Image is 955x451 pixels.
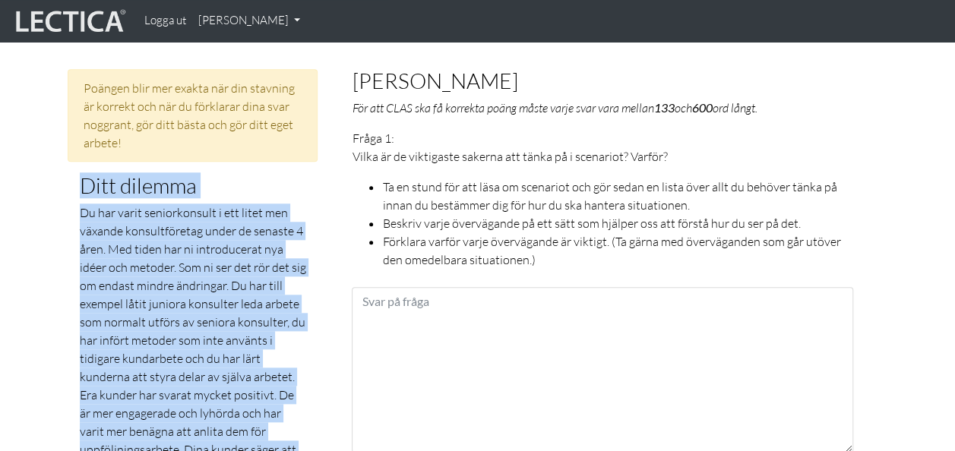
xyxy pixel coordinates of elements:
[382,232,853,269] li: Förklara varför varje övervägande är viktigt. (Ta gärna med överväganden som går utöver den omede...
[68,69,318,162] div: Poängen blir mer exakta när din stavning är korrekt och när du förklarar dina svar noggrant, gör ...
[12,7,126,36] img: lecticalive
[352,131,394,146] font: Fråga 1:
[192,6,306,36] a: [PERSON_NAME]
[352,69,853,93] h3: [PERSON_NAME]
[352,147,853,166] p: Vilka är de viktigaste sakerna att tänka på i scenariot? Varför?
[138,6,192,36] a: Logga ut
[80,174,306,197] h3: Ditt dilemma
[653,100,674,115] b: 133
[382,178,853,214] li: Ta en stund för att läsa om scenariot och gör sedan en lista över allt du behöver tänka på innan ...
[382,214,853,232] li: Beskriv varje övervägande på ett sätt som hjälper oss att förstå hur du ser på det.
[198,13,289,27] font: [PERSON_NAME]
[691,100,712,115] b: 600
[352,100,757,115] em: För att CLAS ska få korrekta poäng måste varje svar vara mellan och ord långt.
